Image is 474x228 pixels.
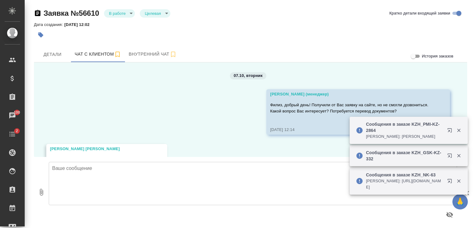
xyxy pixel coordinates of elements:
span: 2 [12,128,22,134]
div: В работе [104,9,135,18]
a: 100 [2,108,23,123]
p: [DATE] 12:02 [64,22,94,27]
span: Кратко детали входящей заявки [389,10,450,16]
button: Закрыть [452,153,465,158]
p: Филиз, добрый день! Получили от Вас заявку на сайте, но не смогли дозвониться. Какой вопрос Вас и... [270,102,428,114]
span: Чат с клиентом [75,50,121,58]
p: Дата создания: [34,22,64,27]
div: [DATE] 12:14 [270,127,428,133]
button: Открыть в новой вкладке [443,175,458,190]
p: Сообщения в заказе KZH_NK-63 [366,172,443,178]
p: Да [50,157,146,163]
button: Скопировать ссылку [34,10,41,17]
button: 77089390429 (Мамедова Филиз) - (undefined) [71,47,125,62]
p: Сообщения в заказе KZH_PMI-KZ-2864 [366,121,443,133]
svg: Подписаться [169,51,177,58]
p: [PERSON_NAME]: [PERSON_NAME] [366,133,443,140]
button: Открыть в новой вкладке [443,150,458,164]
div: [PERSON_NAME] [PERSON_NAME] [50,146,146,152]
span: Детали [38,51,67,58]
p: Сообщения в заказе KZH_GSK-KZ-332 [366,150,443,162]
a: Заявка №56610 [44,9,99,17]
button: Открыть в новой вкладке [443,124,458,139]
button: Закрыть [452,178,465,184]
button: В работе [107,11,127,16]
svg: Подписаться [114,51,121,58]
span: Внутренний чат [129,50,177,58]
span: История заказов [422,53,453,59]
button: Закрыть [452,128,465,133]
button: Целевая [143,11,163,16]
a: 2 [2,126,23,142]
span: 100 [10,109,24,116]
button: Добавить тэг [34,28,48,42]
div: [PERSON_NAME] (менеджер) [270,91,428,97]
div: В работе [140,9,170,18]
p: [PERSON_NAME]: [URL][DOMAIN_NAME] [366,178,443,190]
p: 07.10, вторник [234,73,263,79]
